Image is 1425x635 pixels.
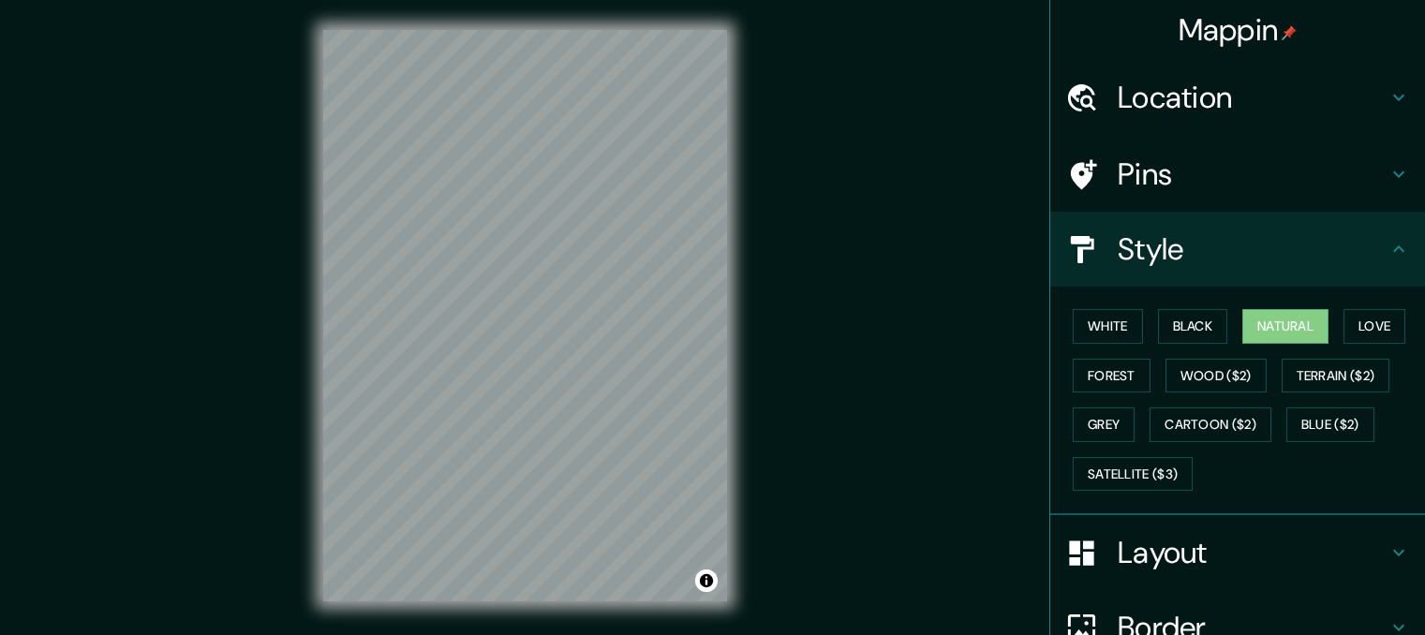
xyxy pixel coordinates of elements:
button: Grey [1073,407,1135,442]
button: Cartoon ($2) [1150,407,1271,442]
button: Black [1158,309,1228,344]
button: Love [1343,309,1405,344]
h4: Pins [1118,155,1388,193]
button: White [1073,309,1143,344]
canvas: Map [323,30,727,601]
div: Layout [1050,515,1425,590]
div: Location [1050,60,1425,135]
button: Wood ($2) [1165,359,1267,393]
h4: Layout [1118,534,1388,571]
iframe: Help widget launcher [1258,562,1404,614]
h4: Style [1118,230,1388,268]
button: Toggle attribution [695,569,718,592]
h4: Location [1118,79,1388,116]
div: Style [1050,212,1425,287]
h4: Mappin [1179,11,1298,49]
div: Pins [1050,137,1425,212]
button: Natural [1242,309,1329,344]
button: Blue ($2) [1286,407,1374,442]
button: Terrain ($2) [1282,359,1390,393]
img: pin-icon.png [1282,25,1297,40]
button: Satellite ($3) [1073,457,1193,492]
button: Forest [1073,359,1150,393]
